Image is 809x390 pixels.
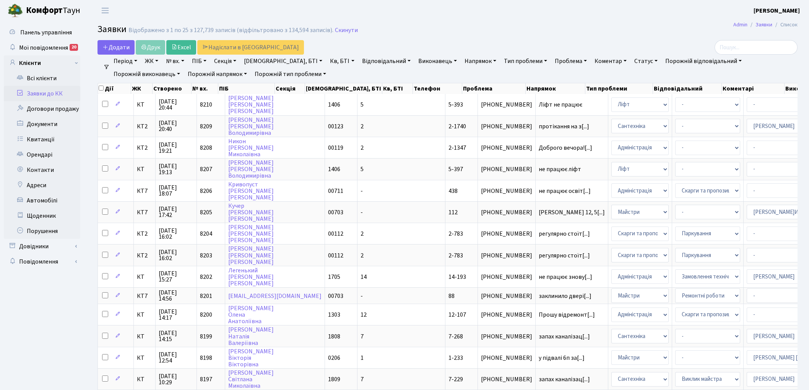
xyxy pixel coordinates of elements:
th: Створено [153,83,192,94]
button: Переключити навігацію [96,4,115,17]
a: Порушення [4,223,80,239]
a: Панель управління [4,25,80,40]
span: регулярно стоїт[...] [539,251,590,260]
span: [DATE] 15:27 [159,270,193,283]
span: 2-1347 [448,144,466,152]
a: Коментар [591,55,630,68]
span: [PHONE_NUMBER] [481,312,532,318]
a: Никон[PERSON_NAME]Миколаївна [228,137,274,159]
a: Мої повідомлення20 [4,40,80,55]
span: [PHONE_NUMBER] [481,102,532,108]
span: 1705 [328,273,340,281]
span: 8208 [200,144,212,152]
b: Комфорт [26,4,63,16]
a: Контакти [4,162,80,178]
span: 14 [361,273,367,281]
span: Прошу відремонт[...] [539,311,595,319]
span: КТ [137,355,152,361]
span: Панель управління [20,28,72,37]
th: Дії [98,83,131,94]
span: КТ7 [137,188,152,194]
span: 12 [361,311,367,319]
span: 2-783 [448,251,463,260]
span: 5 [361,165,364,173]
th: Коментарі [722,83,785,94]
span: 1406 [328,165,340,173]
span: [DATE] 14:17 [159,309,193,321]
span: [DATE] 18:07 [159,184,193,197]
span: 2 [361,230,364,238]
span: 8207 [200,165,212,173]
span: 8205 [200,208,212,217]
span: 88 [448,292,455,300]
a: Кривопуст[PERSON_NAME][PERSON_NAME] [228,180,274,202]
span: 00703 [328,208,343,217]
th: [DEMOGRAPHIC_DATA], БТІ [305,83,382,94]
span: КТ2 [137,231,152,237]
span: 7-229 [448,375,463,384]
span: КТ [137,376,152,382]
span: [PHONE_NUMBER] [481,355,532,361]
span: [PHONE_NUMBER] [481,293,532,299]
span: [PHONE_NUMBER] [481,123,532,129]
th: Напрямок [526,83,585,94]
span: КТ7 [137,293,152,299]
th: Кв, БТІ [382,83,413,94]
span: [DATE] 16:02 [159,228,193,240]
span: - [361,208,363,217]
span: Доброго вечора![...] [539,144,592,152]
a: Легенький[PERSON_NAME][PERSON_NAME] [228,266,274,288]
th: Проблема [462,83,526,94]
span: протікання на з[...] [539,122,589,131]
input: Пошук... [715,40,798,55]
div: 20 [70,44,78,51]
a: Заявки [755,21,772,29]
span: [DATE] 20:44 [159,99,193,111]
span: - [361,292,363,300]
span: КТ [137,312,152,318]
span: 00112 [328,251,343,260]
span: 0206 [328,354,340,362]
span: 1 [361,354,364,362]
b: [PERSON_NAME] [754,6,800,15]
a: Орендарі [4,147,80,162]
a: Проблема [552,55,590,68]
span: у підвалі 6п за[...] [539,354,585,362]
span: 8209 [200,122,212,131]
a: № вх. [163,55,187,68]
span: 1808 [328,332,340,341]
nav: breadcrumb [722,17,809,33]
span: Ліфт не працює [539,102,605,108]
th: Відповідальний [653,83,722,94]
a: Період [110,55,140,68]
a: [DEMOGRAPHIC_DATA], БТІ [241,55,325,68]
a: Щоденник [4,208,80,223]
span: 12-107 [448,311,466,319]
span: не працює ліфт [539,166,605,172]
th: ЖК [131,83,153,94]
a: Секція [211,55,239,68]
span: 8201 [200,292,212,300]
a: Кучер[PERSON_NAME][PERSON_NAME] [228,202,274,223]
a: [PERSON_NAME][PERSON_NAME][PERSON_NAME] [228,94,274,115]
a: Admin [733,21,747,29]
span: 7-268 [448,332,463,341]
span: Заявки [97,23,127,36]
span: 00119 [328,144,343,152]
a: [EMAIL_ADDRESS][DOMAIN_NAME] [228,292,322,300]
span: 8203 [200,251,212,260]
a: Автомобілі [4,193,80,208]
span: 8199 [200,332,212,341]
span: 1809 [328,375,340,384]
span: [PERSON_NAME] 12, 5[...] [539,208,605,217]
li: Список [772,21,798,29]
a: Статус [631,55,661,68]
a: Відповідальний [359,55,414,68]
a: Excel [166,40,196,55]
span: КТ7 [137,209,152,215]
span: [DATE] 10:29 [159,373,193,385]
span: запах каналізац[...] [539,375,590,384]
span: 00123 [328,122,343,131]
span: КТ [137,166,152,172]
span: [PHONE_NUMBER] [481,188,532,194]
